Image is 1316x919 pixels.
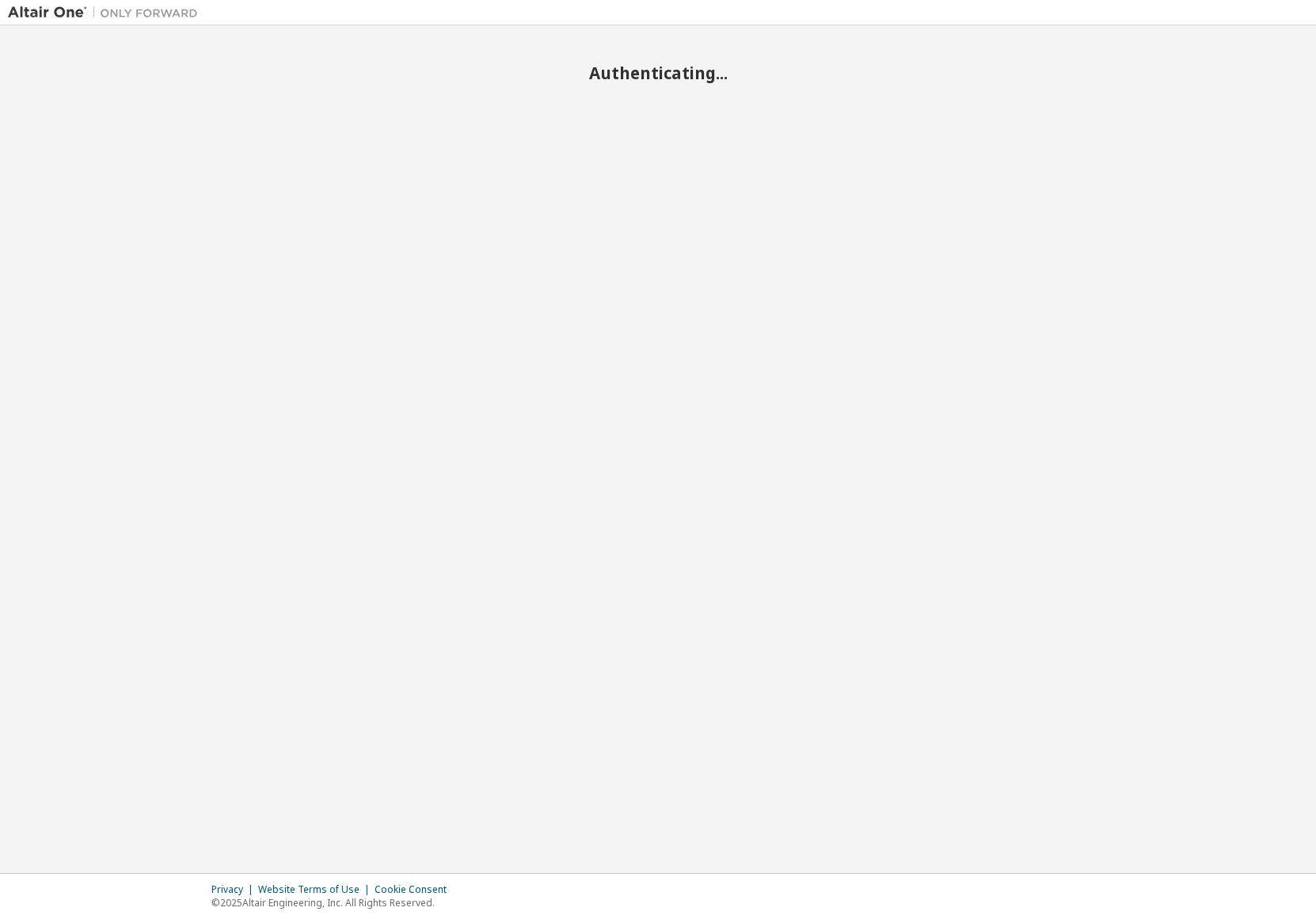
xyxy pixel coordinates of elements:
[8,5,206,21] img: Altair One
[211,896,456,909] p: © 2025 Altair Engineering, Inc. All Rights Reserved.
[258,883,375,896] div: Website Terms of Use
[375,883,456,896] div: Cookie Consent
[211,883,258,896] div: Privacy
[8,63,1308,83] h2: Authenticating...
